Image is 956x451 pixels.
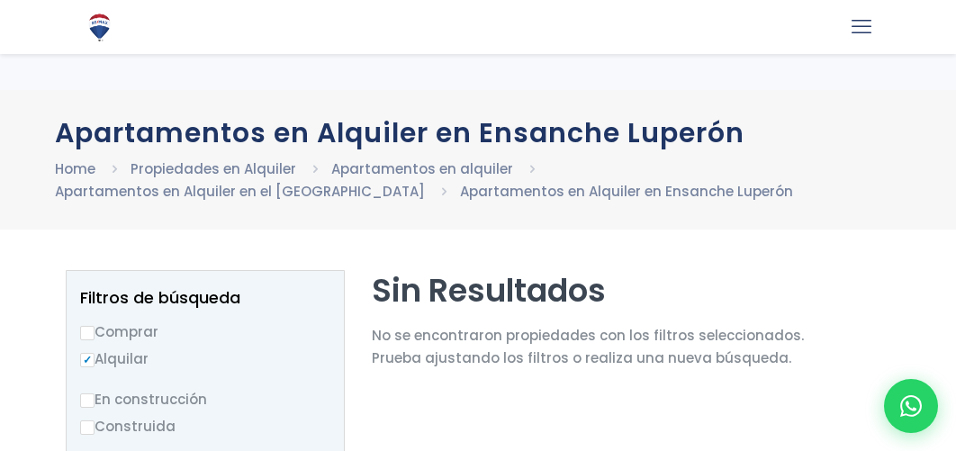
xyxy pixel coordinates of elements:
a: Apartamentos en Alquiler en el [GEOGRAPHIC_DATA] [55,182,425,201]
h2: Filtros de búsqueda [80,289,330,307]
label: Construida [80,415,330,437]
label: Alquilar [80,347,330,370]
a: mobile menu [846,12,877,42]
a: Apartamentos en alquiler [331,159,513,178]
label: En construcción [80,388,330,410]
li: Apartamentos en Alquiler en Ensanche Luperón [460,180,793,203]
input: Alquilar [80,353,95,367]
h1: Apartamentos en Alquiler en Ensanche Luperón [55,117,901,149]
input: Construida [80,420,95,435]
a: Home [55,159,95,178]
input: En construcción [80,393,95,408]
label: Comprar [80,320,330,343]
p: No se encontraron propiedades con los filtros seleccionados. Prueba ajustando los filtros o reali... [372,324,804,369]
img: Logo de REMAX [84,12,115,43]
h2: Sin Resultados [372,270,804,311]
input: Comprar [80,326,95,340]
a: Propiedades en Alquiler [131,159,296,178]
